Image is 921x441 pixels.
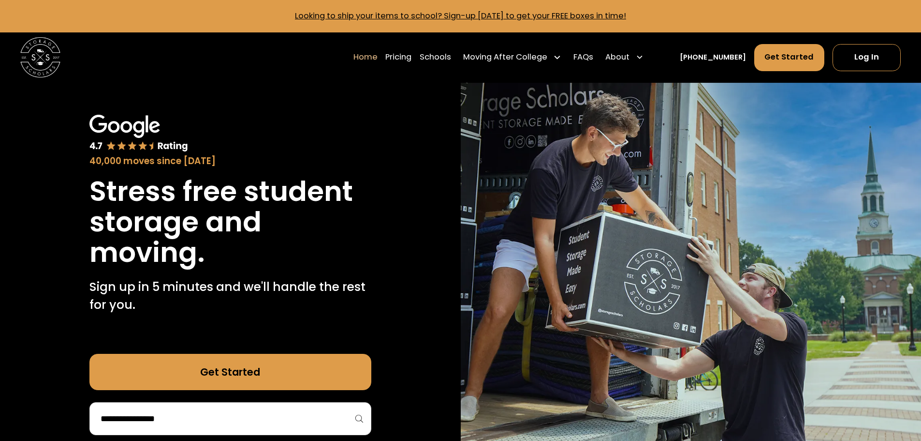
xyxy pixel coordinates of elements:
[20,37,60,77] a: home
[295,10,626,21] a: Looking to ship your items to school? Sign-up [DATE] to get your FREE boxes in time!
[833,44,901,71] a: Log In
[420,43,451,71] a: Schools
[573,43,593,71] a: FAQs
[20,37,60,77] img: Storage Scholars main logo
[385,43,411,71] a: Pricing
[89,154,371,168] div: 40,000 moves since [DATE]
[89,176,371,268] h1: Stress free student storage and moving.
[463,51,547,63] div: Moving After College
[601,43,648,71] div: About
[605,51,629,63] div: About
[89,115,188,152] img: Google 4.7 star rating
[754,44,825,71] a: Get Started
[89,278,371,314] p: Sign up in 5 minutes and we'll handle the rest for you.
[353,43,378,71] a: Home
[89,354,371,390] a: Get Started
[680,52,746,63] a: [PHONE_NUMBER]
[459,43,566,71] div: Moving After College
